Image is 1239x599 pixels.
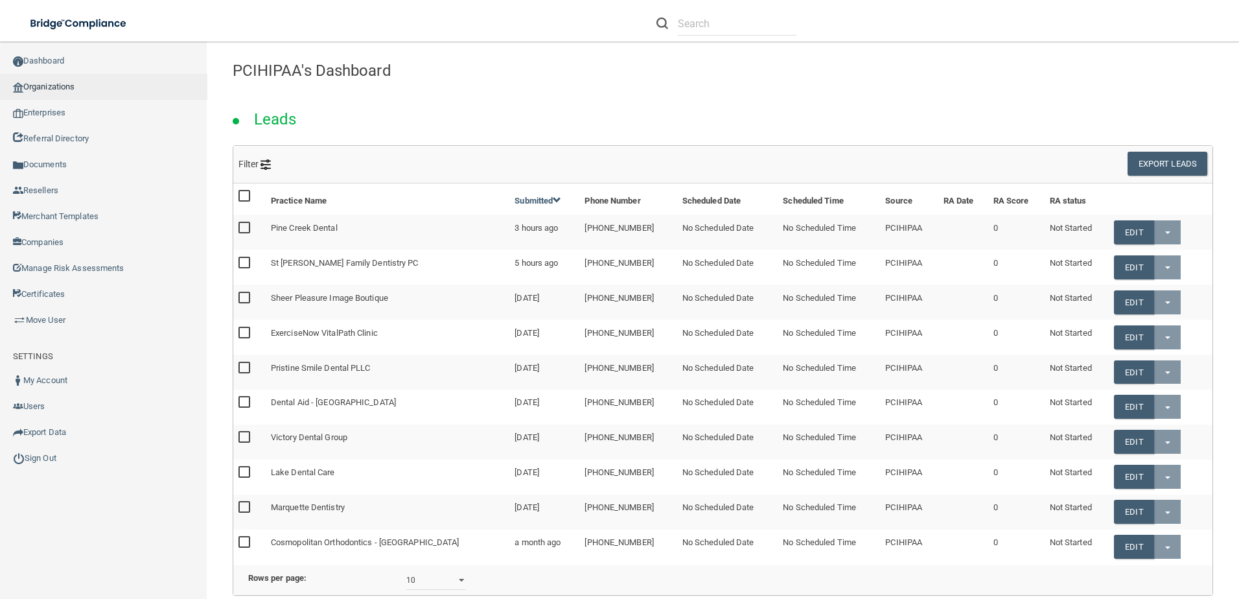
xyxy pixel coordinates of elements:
[1045,530,1109,564] td: Not Started
[677,285,778,320] td: No Scheduled Date
[880,183,938,215] th: Source
[13,427,23,438] img: icon-export.b9366987.png
[677,215,778,250] td: No Scheduled Date
[509,425,579,460] td: [DATE]
[509,460,579,495] td: [DATE]
[656,18,668,29] img: ic-search.3b580494.png
[880,460,938,495] td: PCIHIPAA
[13,185,23,196] img: ic_reseller.de258add.png
[778,320,880,355] td: No Scheduled Time
[1114,290,1153,314] a: Edit
[579,285,677,320] td: [PHONE_NUMBER]
[880,530,938,564] td: PCIHIPAA
[509,285,579,320] td: [DATE]
[778,285,880,320] td: No Scheduled Time
[579,183,677,215] th: Phone Number
[13,109,23,118] img: enterprise.0d942306.png
[988,250,1045,285] td: 0
[677,320,778,355] td: No Scheduled Date
[778,355,880,390] td: No Scheduled Time
[988,215,1045,250] td: 0
[1045,390,1109,425] td: Not Started
[266,285,509,320] td: Sheer Pleasure Image Boutique
[880,250,938,285] td: PCIHIPAA
[778,250,880,285] td: No Scheduled Time
[266,215,509,250] td: Pine Creek Dental
[880,495,938,530] td: PCIHIPAA
[1114,430,1153,454] a: Edit
[988,285,1045,320] td: 0
[509,320,579,355] td: [DATE]
[579,530,677,564] td: [PHONE_NUMBER]
[880,320,938,355] td: PCIHIPAA
[266,495,509,530] td: Marquette Dentistry
[13,314,26,327] img: briefcase.64adab9b.png
[880,355,938,390] td: PCIHIPAA
[1045,250,1109,285] td: Not Started
[579,495,677,530] td: [PHONE_NUMBER]
[988,390,1045,425] td: 0
[579,460,677,495] td: [PHONE_NUMBER]
[1114,535,1153,559] a: Edit
[677,460,778,495] td: No Scheduled Date
[677,250,778,285] td: No Scheduled Date
[266,390,509,425] td: Dental Aid - [GEOGRAPHIC_DATA]
[266,250,509,285] td: St [PERSON_NAME] Family Dentistry PC
[579,355,677,390] td: [PHONE_NUMBER]
[880,215,938,250] td: PCIHIPAA
[1045,320,1109,355] td: Not Started
[1114,395,1153,419] a: Edit
[233,62,1213,79] h4: PCIHIPAA's Dashboard
[266,183,509,215] th: Practice Name
[509,530,579,564] td: a month ago
[509,355,579,390] td: [DATE]
[19,10,139,37] img: bridge_compliance_login_screen.278c3ca4.svg
[778,530,880,564] td: No Scheduled Time
[515,196,561,206] a: Submitted
[938,183,988,215] th: RA Date
[988,530,1045,564] td: 0
[1045,495,1109,530] td: Not Started
[1114,255,1153,279] a: Edit
[677,495,778,530] td: No Scheduled Date
[266,530,509,564] td: Cosmopolitan Orthodontics - [GEOGRAPHIC_DATA]
[13,401,23,412] img: icon-users.e205127d.png
[1114,500,1153,524] a: Edit
[266,355,509,390] td: Pristine Smile Dental PLLC
[509,495,579,530] td: [DATE]
[241,101,310,137] h2: Leads
[266,460,509,495] td: Lake Dental Care
[778,460,880,495] td: No Scheduled Time
[1045,425,1109,460] td: Not Started
[1045,355,1109,390] td: Not Started
[579,425,677,460] td: [PHONE_NUMBER]
[677,530,778,564] td: No Scheduled Date
[1045,183,1109,215] th: RA status
[579,320,677,355] td: [PHONE_NUMBER]
[778,215,880,250] td: No Scheduled Time
[1114,220,1153,244] a: Edit
[677,425,778,460] td: No Scheduled Date
[1045,215,1109,250] td: Not Started
[1045,460,1109,495] td: Not Started
[13,82,23,93] img: organization-icon.f8decf85.png
[248,573,307,583] b: Rows per page:
[509,390,579,425] td: [DATE]
[13,375,23,386] img: ic_user_dark.df1a06c3.png
[1114,325,1153,349] a: Edit
[988,460,1045,495] td: 0
[988,495,1045,530] td: 0
[1114,360,1153,384] a: Edit
[988,183,1045,215] th: RA Score
[778,390,880,425] td: No Scheduled Time
[880,390,938,425] td: PCIHIPAA
[509,215,579,250] td: 3 hours ago
[1114,465,1153,489] a: Edit
[778,183,880,215] th: Scheduled Time
[261,159,271,170] img: icon-filter@2x.21656d0b.png
[880,425,938,460] td: PCIHIPAA
[778,495,880,530] td: No Scheduled Time
[266,425,509,460] td: Victory Dental Group
[579,250,677,285] td: [PHONE_NUMBER]
[13,160,23,170] img: icon-documents.8dae5593.png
